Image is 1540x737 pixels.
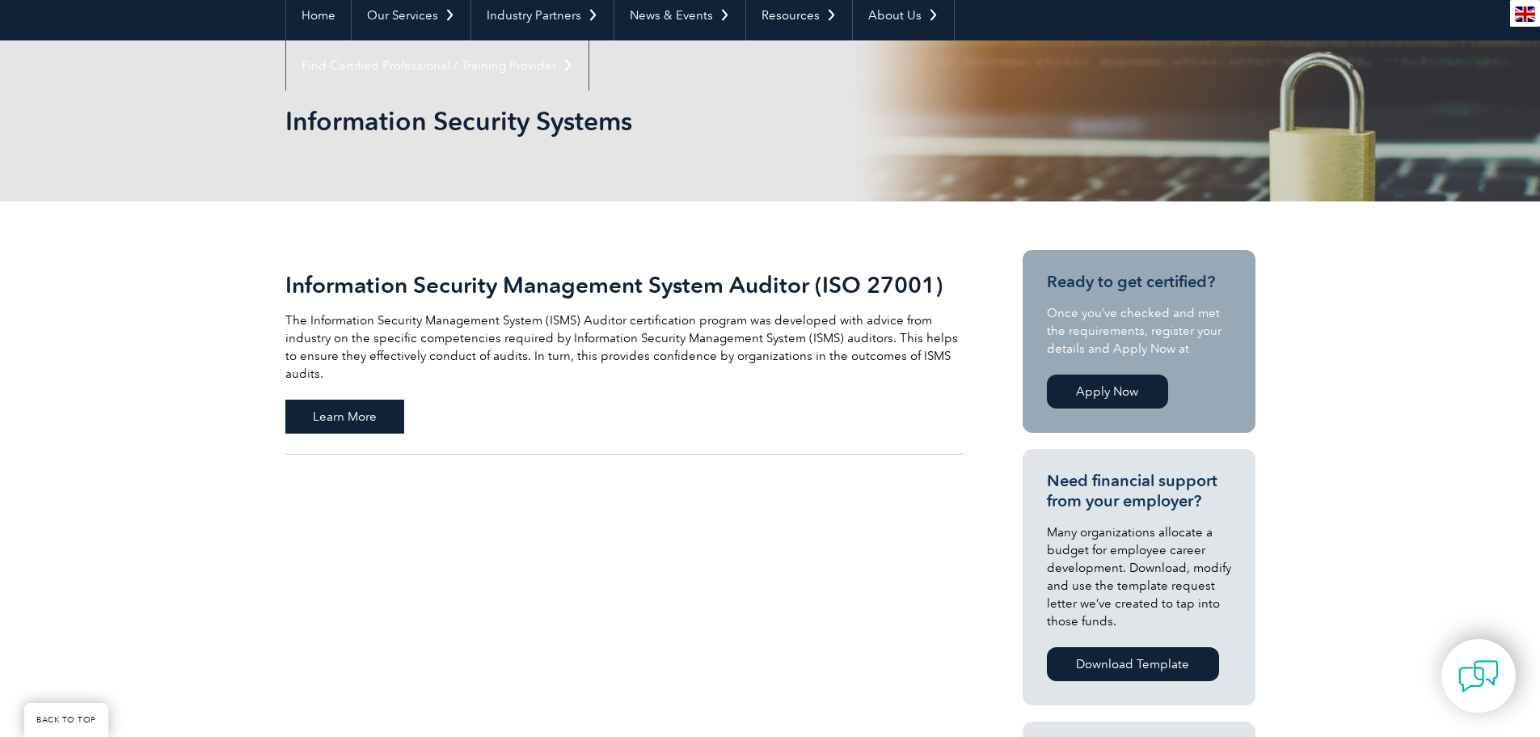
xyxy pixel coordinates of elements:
span: Learn More [285,400,404,434]
a: BACK TO TOP [24,703,108,737]
h2: Information Security Management System Auditor (ISO 27001) [285,272,964,298]
h1: Information Security Systems [285,105,906,137]
a: Information Security Management System Auditor (ISO 27001) The Information Security Management Sy... [285,250,964,455]
h3: Need financial support from your employer? [1047,471,1231,511]
img: en [1515,6,1535,22]
p: Many organizations allocate a budget for employee career development. Download, modify and use th... [1047,523,1231,630]
img: contact-chat.png [1458,656,1499,697]
h3: Ready to get certified? [1047,272,1231,292]
a: Find Certified Professional / Training Provider [286,40,589,91]
a: Apply Now [1047,375,1168,409]
a: Download Template [1047,647,1219,681]
p: Once you’ve checked and met the requirements, register your details and Apply Now at [1047,304,1231,358]
p: The Information Security Management System (ISMS) Auditor certification program was developed wit... [285,311,964,383]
